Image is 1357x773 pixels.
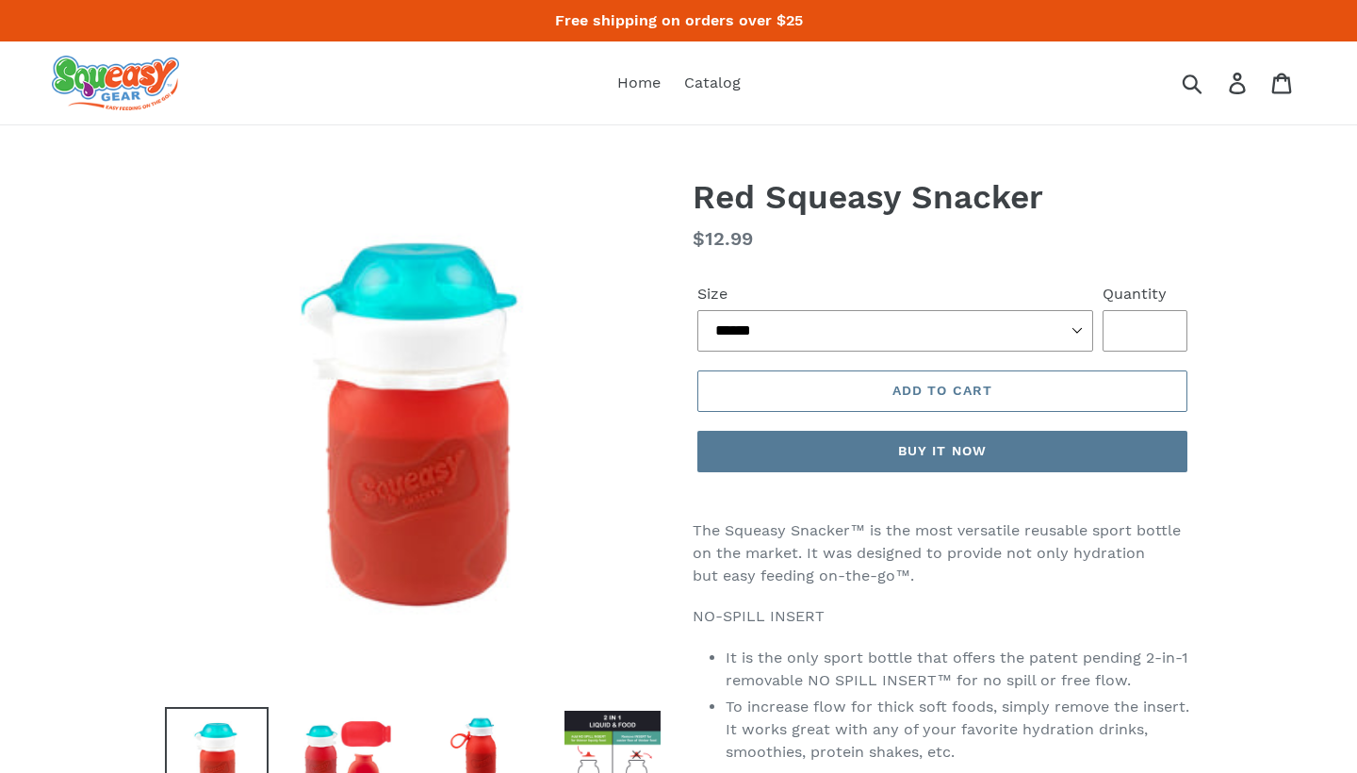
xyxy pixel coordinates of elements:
[697,431,1187,472] button: Buy it now
[697,370,1187,412] button: Add to cart
[617,74,661,92] span: Home
[169,181,661,673] img: Red Squeasy Snacker
[693,177,1192,217] h1: Red Squeasy Snacker
[726,647,1192,692] li: It is the only sport bottle that offers the patent pending 2-in-1 removable NO SPILL INSERT™ for ...
[1103,283,1187,305] label: Quantity
[892,383,992,398] span: Add to cart
[684,74,741,92] span: Catalog
[697,283,1093,305] label: Size
[52,56,179,110] img: squeasy gear snacker portable food pouch
[675,69,750,97] a: Catalog
[608,69,670,97] a: Home
[693,519,1192,587] p: The Squeasy Snacker™ is the most versatile reusable sport bottle on the market. It was designed t...
[693,227,753,250] span: $12.99
[726,696,1192,764] li: To increase flow for thick soft foods, simply remove the insert. It works great with any of your ...
[693,605,1192,628] p: NO-SPILL INSERT
[1188,62,1240,104] input: Search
